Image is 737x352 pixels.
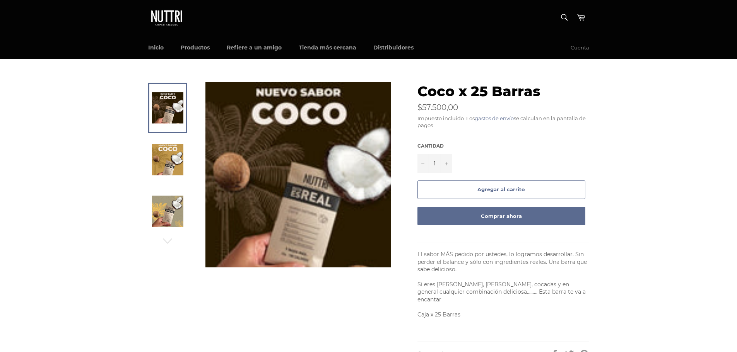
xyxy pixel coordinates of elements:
[417,115,589,129] div: Impuesto incluido. Los se calculan en la pantalla de pagos.
[477,186,525,192] span: Agregar al carrito
[366,36,421,59] a: Distribuidores
[417,281,589,303] p: Si eres [PERSON_NAME], [PERSON_NAME], cocadas y en general cualquier combinación deliciosa..........
[475,115,514,121] a: gastos de envío
[152,144,183,175] img: Coco x 25 Barras
[417,207,585,225] button: Comprar ahora
[417,103,458,112] span: $57.500,00
[567,37,593,59] a: Cuenta
[152,196,183,227] img: Coco x 25 Barras
[417,311,589,318] p: Caja x 25 Barras
[205,82,391,267] img: Coco x 25 Barras
[417,82,589,101] h1: Coco x 25 Barras
[417,180,585,199] button: Agregar al carrito
[219,36,289,59] a: Refiere a un amigo
[441,154,452,173] button: Aumentar uno a la cantidad de artículos
[291,36,364,59] a: Tienda más cercana
[173,36,217,59] a: Productos
[417,154,429,173] button: Quitar uno a la cantidad de artículos
[417,143,452,150] label: Cantidad
[148,8,187,28] img: Nuttri
[140,36,171,59] a: Inicio
[417,251,589,273] p: El sabor MÁS pedido por ustedes, lo logramos desarrollar. Sin perder el balance y sólo con ingred...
